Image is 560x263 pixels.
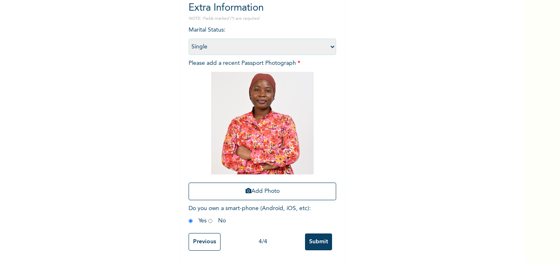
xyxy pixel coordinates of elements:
span: Marital Status : [189,27,336,50]
span: Do you own a smart-phone (Android, iOS, etc) : Yes No [189,206,311,224]
input: Submit [305,233,332,250]
button: Add Photo [189,183,336,200]
h2: Extra Information [189,1,336,16]
span: Please add a recent Passport Photograph [189,60,336,204]
div: 4 / 4 [221,238,305,246]
img: Crop [211,72,314,174]
input: Previous [189,233,221,251]
p: NOTE: Fields marked (*) are required [189,16,336,22]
